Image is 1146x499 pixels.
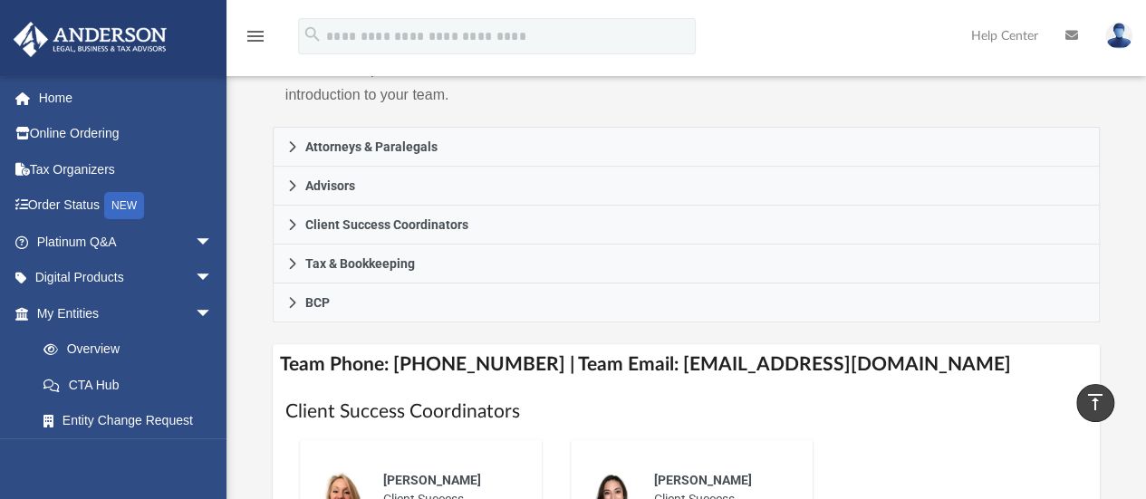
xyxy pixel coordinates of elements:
[13,80,240,116] a: Home
[13,187,240,225] a: Order StatusNEW
[273,206,1101,245] a: Client Success Coordinators
[383,473,481,487] span: [PERSON_NAME]
[195,260,231,297] span: arrow_drop_down
[1076,384,1114,422] a: vertical_align_top
[25,331,240,368] a: Overview
[245,25,266,47] i: menu
[25,367,240,403] a: CTA Hub
[13,295,240,331] a: My Entitiesarrow_drop_down
[195,224,231,261] span: arrow_drop_down
[305,140,438,153] span: Attorneys & Paralegals
[305,257,415,270] span: Tax & Bookkeeping
[273,283,1101,322] a: BCP
[8,22,172,57] img: Anderson Advisors Platinum Portal
[1105,23,1132,49] img: User Pic
[305,179,355,192] span: Advisors
[1084,391,1106,413] i: vertical_align_top
[13,224,240,260] a: Platinum Q&Aarrow_drop_down
[305,296,330,309] span: BCP
[285,398,1088,425] h1: Client Success Coordinators
[654,473,752,487] span: [PERSON_NAME]
[303,24,323,44] i: search
[285,57,674,108] p: Here is an explanation of each team member’s role and an introduction to your team.
[104,192,144,219] div: NEW
[25,403,240,439] a: Entity Change Request
[195,295,231,332] span: arrow_drop_down
[273,167,1101,206] a: Advisors
[273,344,1101,385] h4: Team Phone: [PHONE_NUMBER] | Team Email: [EMAIL_ADDRESS][DOMAIN_NAME]
[13,151,240,187] a: Tax Organizers
[273,245,1101,283] a: Tax & Bookkeeping
[245,34,266,47] a: menu
[13,260,240,296] a: Digital Productsarrow_drop_down
[305,218,468,231] span: Client Success Coordinators
[13,116,240,152] a: Online Ordering
[273,127,1101,167] a: Attorneys & Paralegals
